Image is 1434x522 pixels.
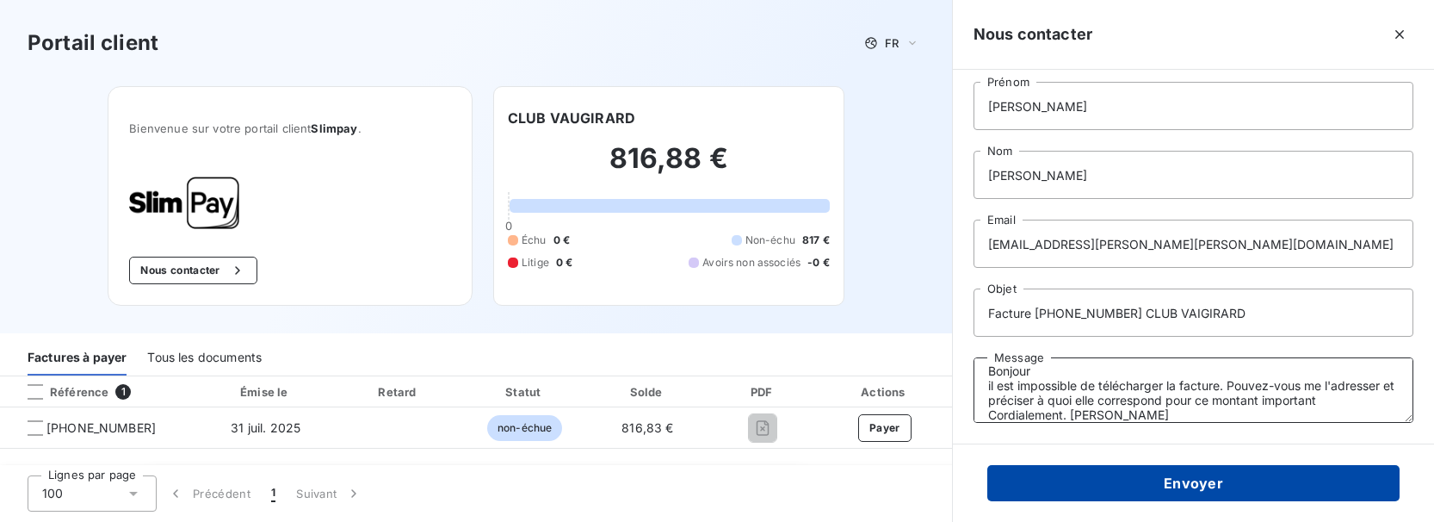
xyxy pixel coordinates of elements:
[129,257,257,284] button: Nous contacter
[745,233,795,248] span: Non-échu
[590,383,705,401] div: Solde
[157,475,261,512] button: Précédent
[885,36,899,50] span: FR
[46,419,156,437] span: [PHONE_NUMBER]
[974,357,1413,423] textarea: Bonjour il est impossible de télécharger la facture. Pouvez-vous me l'adresser et préciser à quoi...
[286,475,373,512] button: Suivant
[42,485,63,502] span: 100
[115,384,131,400] span: 1
[508,141,830,193] h2: 816,88 €
[466,383,584,401] div: Statut
[522,255,549,270] span: Litige
[702,255,800,270] span: Avoirs non associés
[821,383,949,401] div: Actions
[621,420,673,435] span: 816,83 €
[487,415,562,441] span: non-échue
[974,22,1092,47] h5: Nous contacter
[553,233,570,248] span: 0 €
[712,383,814,401] div: PDF
[311,121,357,135] span: Slimpay
[129,121,451,135] span: Bienvenue sur votre portail client .
[974,289,1413,337] input: placeholder
[200,383,331,401] div: Émise le
[807,255,830,270] span: -0 €
[556,255,572,270] span: 0 €
[802,233,830,248] span: 817 €
[14,384,108,400] div: Référence
[974,82,1413,130] input: placeholder
[28,28,158,59] h3: Portail client
[987,465,1400,501] button: Envoyer
[261,475,286,512] button: 1
[338,383,459,401] div: Retard
[147,339,262,376] div: Tous les documents
[974,151,1413,199] input: placeholder
[28,339,127,376] div: Factures à payer
[858,414,912,442] button: Payer
[522,233,547,248] span: Échu
[129,177,239,229] img: Company logo
[271,485,275,502] span: 1
[508,108,635,128] h6: CLUB VAUGIRARD
[505,219,512,233] span: 0
[974,220,1413,268] input: placeholder
[231,420,300,435] span: 31 juil. 2025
